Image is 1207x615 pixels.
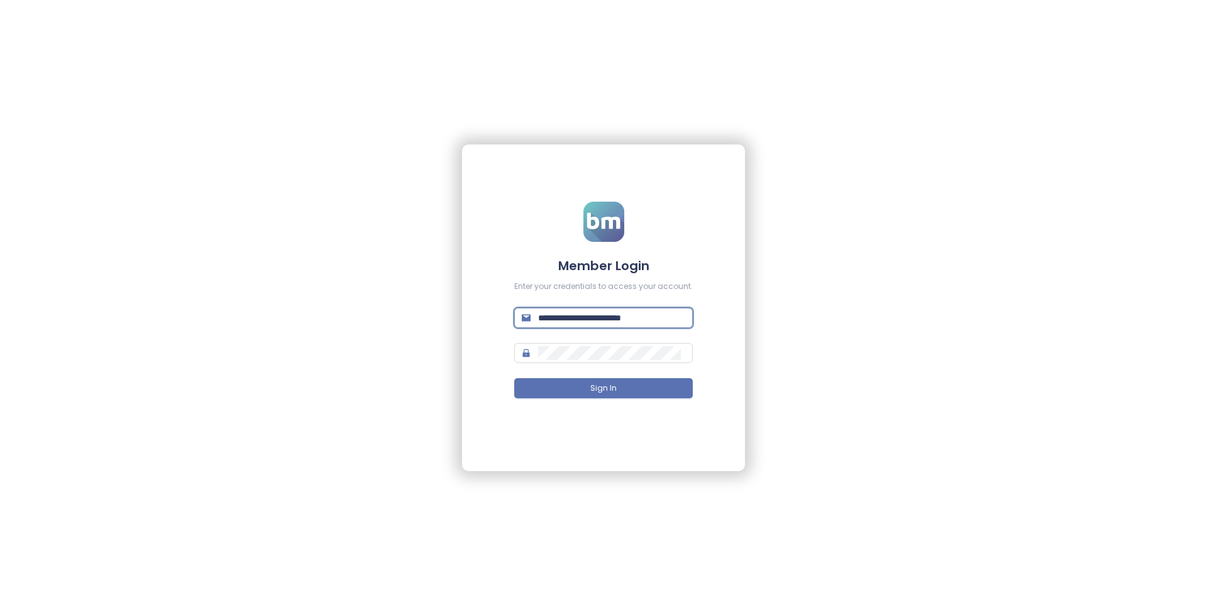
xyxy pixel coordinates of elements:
[590,383,617,395] span: Sign In
[514,378,693,398] button: Sign In
[514,257,693,275] h4: Member Login
[514,281,693,293] div: Enter your credentials to access your account.
[522,349,531,357] span: lock
[522,313,531,322] span: mail
[583,202,624,242] img: logo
